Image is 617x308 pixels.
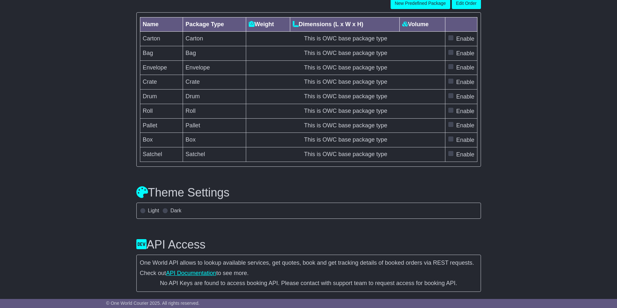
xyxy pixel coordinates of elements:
th: Volume [399,17,445,32]
td: Drum [183,90,246,104]
td: This is OWC base package type [246,75,445,90]
td: Bag [140,46,183,60]
th: Package Type [183,17,246,32]
td: Crate [140,75,183,90]
td: Crate [183,75,246,90]
td: This is OWC base package type [246,32,445,46]
td: This is OWC base package type [246,60,445,75]
label: Enable [456,49,474,58]
th: Name [140,17,183,32]
td: Drum [140,90,183,104]
label: Enable [456,150,474,159]
td: Envelope [183,60,246,75]
p: Check out to see more. [140,270,477,277]
td: This is OWC base package type [246,133,445,147]
label: Enable [456,63,474,72]
td: Pallet [183,118,246,133]
td: Carton [140,32,183,46]
td: This is OWC base package type [246,104,445,118]
td: This is OWC base package type [246,46,445,60]
th: Weight [246,17,290,32]
td: This is OWC base package type [246,118,445,133]
td: Roll [183,104,246,118]
label: Enable [456,78,474,87]
label: Enable [456,35,474,43]
label: Enable [456,121,474,130]
label: Dark [170,207,181,214]
label: Enable [456,92,474,101]
td: This is OWC base package type [246,90,445,104]
td: Box [183,133,246,147]
td: Satchel [183,147,246,162]
label: Light [148,207,159,214]
td: Bag [183,46,246,60]
label: Enable [456,136,474,144]
td: Satchel [140,147,183,162]
label: Enable [456,107,474,116]
a: API Documentation [166,270,216,276]
td: This is OWC base package type [246,147,445,162]
td: Roll [140,104,183,118]
h3: Theme Settings [136,186,481,199]
td: Carton [183,32,246,46]
span: © One World Courier 2025. All rights reserved. [106,301,200,306]
td: Box [140,133,183,147]
td: Envelope [140,60,183,75]
h3: API Access [136,238,481,251]
div: No API Keys are found to access booking API. Please contact with support team to request access f... [140,280,477,287]
th: Dimensions (L x W x H) [290,17,399,32]
td: Pallet [140,118,183,133]
p: One World API allows to lookup available services, get quotes, book and get tracking details of b... [140,260,477,267]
